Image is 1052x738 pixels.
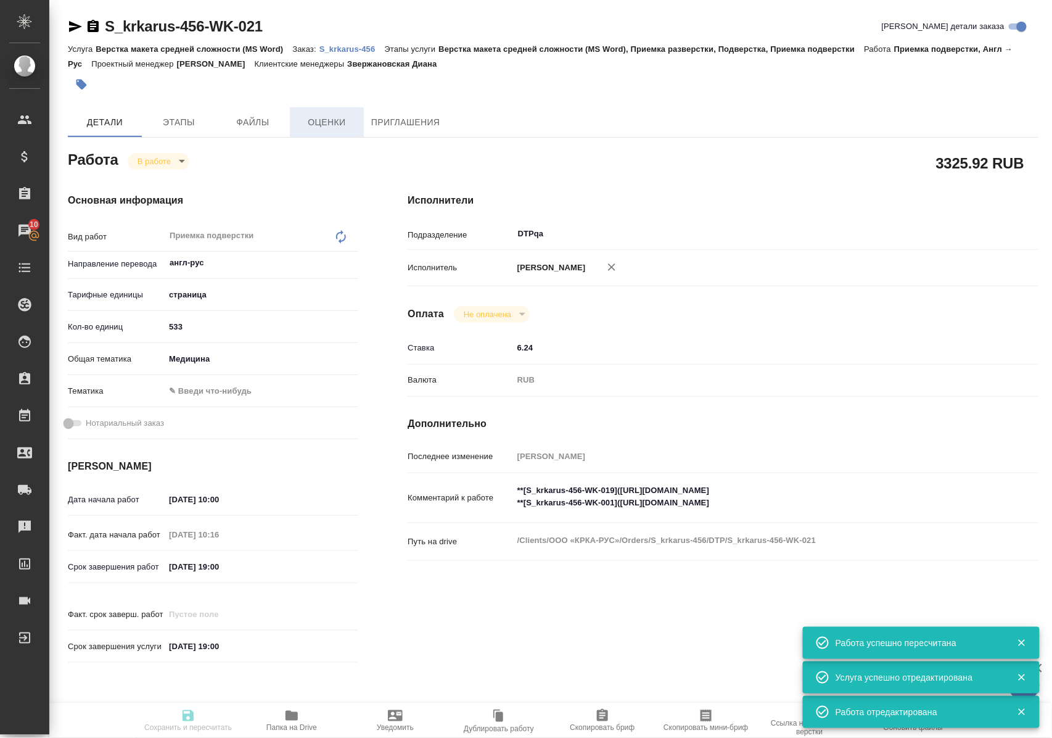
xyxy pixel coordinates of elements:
[96,44,292,54] p: Верстка макета средней сложности (MS Word)
[408,417,1038,431] h4: Дополнительно
[134,156,175,167] button: В работе
[68,321,165,333] p: Кол-во единиц
[68,700,108,720] h2: Заказ
[165,349,358,370] div: Медицина
[165,491,273,508] input: ✎ Введи что-нибудь
[513,370,986,391] div: RUB
[836,671,998,684] div: Услуга успешно отредактирована
[371,115,440,130] span: Приглашения
[255,59,348,68] p: Клиентские менеджеры
[68,289,165,301] p: Тарифные единицы
[447,703,551,738] button: Дублировать работу
[513,447,986,465] input: Пустое поле
[297,115,356,130] span: Оценки
[165,605,273,623] input: Пустое поле
[68,71,95,98] button: Добавить тэг
[408,262,512,274] p: Исполнитель
[1009,637,1034,649] button: Закрыть
[165,637,273,655] input: ✎ Введи что-нибудь
[68,231,165,243] p: Вид работ
[385,44,439,54] p: Этапы услуги
[165,558,273,576] input: ✎ Введи что-нибудь
[22,218,46,231] span: 10
[408,229,512,241] p: Подразделение
[513,339,986,357] input: ✎ Введи что-нибудь
[68,608,165,621] p: Факт. срок заверш. работ
[1009,672,1034,683] button: Закрыть
[836,706,998,718] div: Работа отредактирована
[68,494,165,506] p: Дата начала работ
[68,193,358,208] h4: Основная информация
[408,450,512,463] p: Последнее изменение
[438,44,864,54] p: Верстка макета средней сложности (MS Word), Приемка разверстки, Подверстка, Приемка подверстки
[882,20,1005,33] span: [PERSON_NAME] детали заказа
[319,43,385,54] a: S_krkarus-456
[408,307,444,321] h4: Оплата
[343,703,447,738] button: Уведомить
[165,318,358,336] input: ✎ Введи что-нибудь
[758,703,861,738] button: Ссылка на инструкции верстки
[654,703,758,738] button: Скопировать мини-бриф
[836,637,998,649] div: Работа успешно пересчитана
[598,254,625,281] button: Удалить исполнителя
[75,115,134,130] span: Детали
[240,703,343,738] button: Папка на Drive
[864,44,894,54] p: Работа
[177,59,255,68] p: [PERSON_NAME]
[460,309,515,320] button: Не оплачена
[464,724,534,733] span: Дублировать работу
[68,353,165,365] p: Общая тематика
[68,385,165,397] p: Тематика
[408,536,512,548] p: Путь на drive
[551,703,654,738] button: Скопировать бриф
[454,306,530,323] div: В работе
[165,526,273,544] input: Пустое поле
[144,723,232,732] span: Сохранить и пересчитать
[68,561,165,573] p: Срок завершения работ
[513,480,986,513] textarea: **[S_krkarus-456-WK-019]([URL][DOMAIN_NAME] **[S_krkarus-456-WK-001]([URL][DOMAIN_NAME]
[128,153,189,170] div: В работе
[979,233,982,235] button: Open
[165,284,358,305] div: страница
[936,152,1024,173] h2: 3325.92 RUB
[165,381,358,402] div: ✎ Введи что-нибудь
[377,723,414,732] span: Уведомить
[91,59,176,68] p: Проектный менеджер
[292,44,319,54] p: Заказ:
[408,342,512,354] p: Ставка
[86,19,101,34] button: Скопировать ссылку
[513,530,986,551] textarea: /Clients/ООО «КРКА-РУС»/Orders/S_krkarus-456/DTP/S_krkarus-456-WK-021
[149,115,208,130] span: Этапы
[105,18,263,35] a: S_krkarus-456-WK-021
[347,59,446,68] p: Звержановская Диана
[68,147,118,170] h2: Работа
[408,374,512,386] p: Валюта
[68,19,83,34] button: Скопировать ссылку для ЯМессенджера
[1009,707,1034,718] button: Закрыть
[765,719,854,736] span: Ссылка на инструкции верстки
[319,44,385,54] p: S_krkarus-456
[408,492,512,504] p: Комментарий к работе
[86,417,164,429] span: Нотариальный заказ
[266,723,317,732] span: Папка на Drive
[169,385,343,397] div: ✎ Введи что-нибудь
[3,215,46,246] a: 10
[68,258,165,270] p: Направление перевода
[664,723,748,732] span: Скопировать мини-бриф
[68,459,358,474] h4: [PERSON_NAME]
[513,262,586,274] p: [PERSON_NAME]
[223,115,282,130] span: Файлы
[351,262,354,264] button: Open
[68,641,165,653] p: Срок завершения услуги
[136,703,240,738] button: Сохранить и пересчитать
[408,193,1038,208] h4: Исполнители
[68,44,96,54] p: Услуга
[68,529,165,541] p: Факт. дата начала работ
[570,723,635,732] span: Скопировать бриф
